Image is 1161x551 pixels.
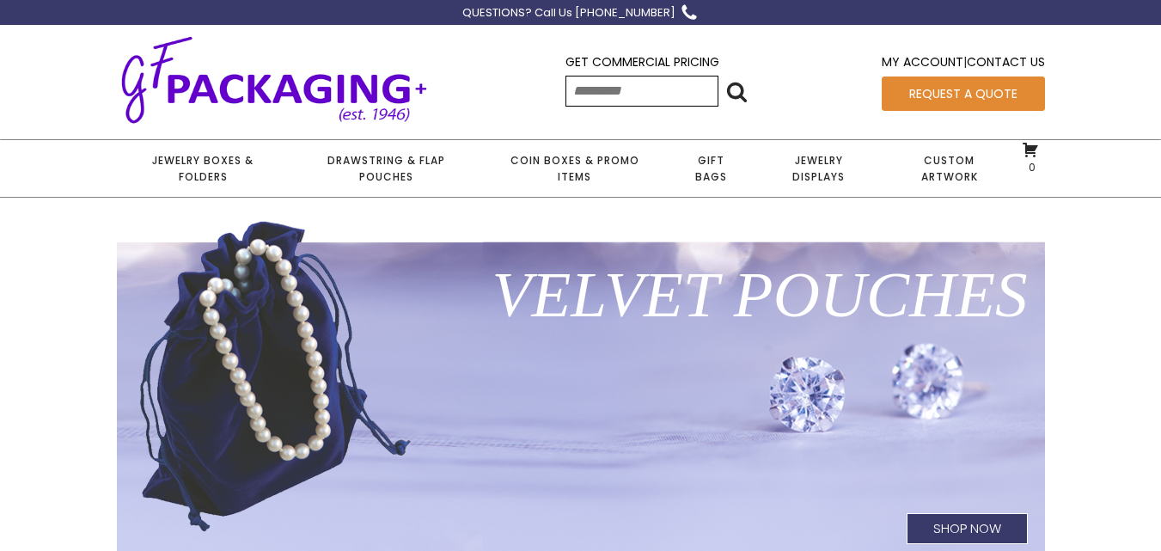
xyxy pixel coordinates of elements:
a: Coin Boxes & Promo Items [482,140,666,197]
a: Contact Us [967,53,1045,70]
div: | [882,52,1045,76]
a: Drawstring & Flap Pouches [290,140,482,197]
a: 0 [1022,141,1039,174]
a: Jewelry Displays [755,140,883,197]
a: My Account [882,53,963,70]
a: Gift Bags [667,140,755,197]
a: Jewelry Boxes & Folders [117,140,290,197]
span: 0 [1024,160,1036,174]
a: Request a Quote [882,77,1045,111]
a: Get Commercial Pricing [565,53,719,70]
div: QUESTIONS? Call Us [PHONE_NUMBER] [462,4,675,22]
h1: Shop Now [907,513,1028,544]
a: Custom Artwork [883,140,1016,197]
h1: Velvet Pouches [117,235,1045,355]
img: GF Packaging + - Established 1946 [117,33,431,126]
